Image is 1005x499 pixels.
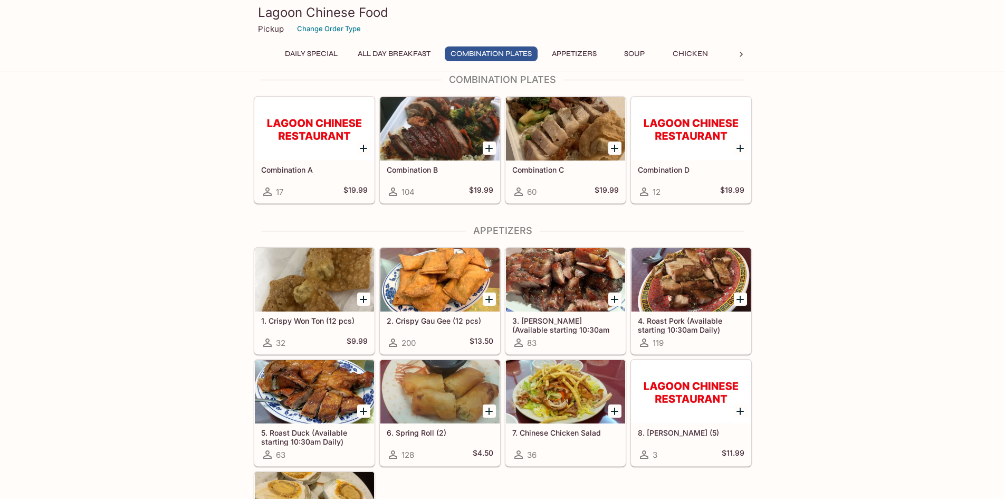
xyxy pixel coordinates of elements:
[505,248,626,354] a: 3. [PERSON_NAME] (Available starting 10:30am Daily)83
[512,316,619,334] h5: 3. [PERSON_NAME] (Available starting 10:30am Daily)
[470,336,493,349] h5: $13.50
[380,248,500,354] a: 2. Crispy Gau Gee (12 pcs)200$13.50
[734,404,747,418] button: Add 8. Lup Cheong (5)
[638,316,744,334] h5: 4. Roast Pork (Available starting 10:30am Daily)
[506,360,625,423] div: 7. Chinese Chicken Salad
[255,97,374,161] div: Combination A
[387,428,493,437] h5: 6. Spring Roll (2)
[631,248,751,354] a: 4. Roast Pork (Available starting 10:30am Daily)119
[279,46,343,61] button: Daily Special
[255,248,374,312] div: 1. Crispy Won Ton (12 pcs)
[254,97,375,203] a: Combination A17$19.99
[261,165,368,174] h5: Combination A
[653,450,657,460] span: 3
[254,360,375,466] a: 5. Roast Duck (Available starting 10:30am Daily)63
[255,360,374,423] div: 5. Roast Duck (Available starting 10:30am Daily)
[653,338,664,348] span: 119
[469,185,493,198] h5: $19.99
[292,21,366,37] button: Change Order Type
[483,142,496,155] button: Add Combination B
[734,293,747,306] button: Add 4. Roast Pork (Available starting 10:30am Daily)
[506,248,625,312] div: 3. Char Siu (Available starting 10:30am Daily)
[638,428,744,437] h5: 8. [PERSON_NAME] (5)
[357,404,370,418] button: Add 5. Roast Duck (Available starting 10:30am Daily)
[483,404,496,418] button: Add 6. Spring Roll (2)
[343,185,368,198] h5: $19.99
[527,450,537,460] span: 36
[380,248,500,312] div: 2. Crispy Gau Gee (12 pcs)
[258,24,284,34] p: Pickup
[254,225,752,237] h4: Appetizers
[527,338,537,348] span: 83
[505,97,626,203] a: Combination C60$19.99
[352,46,436,61] button: All Day Breakfast
[723,46,770,61] button: Beef
[276,187,283,197] span: 17
[347,336,368,349] h5: $9.99
[638,165,744,174] h5: Combination D
[483,293,496,306] button: Add 2. Crispy Gau Gee (12 pcs)
[261,428,368,446] h5: 5. Roast Duck (Available starting 10:30am Daily)
[631,248,751,312] div: 4. Roast Pork (Available starting 10:30am Daily)
[380,360,500,423] div: 6. Spring Roll (2)
[631,360,751,423] div: 8. Lup Cheong (5)
[505,360,626,466] a: 7. Chinese Chicken Salad36
[276,450,285,460] span: 63
[445,46,538,61] button: Combination Plates
[401,450,414,460] span: 128
[380,97,500,203] a: Combination B104$19.99
[595,185,619,198] h5: $19.99
[254,74,752,86] h4: Combination Plates
[653,187,661,197] span: 12
[546,46,602,61] button: Appetizers
[512,428,619,437] h5: 7. Chinese Chicken Salad
[380,97,500,161] div: Combination B
[276,338,285,348] span: 32
[401,187,415,197] span: 104
[611,46,658,61] button: Soup
[380,360,500,466] a: 6. Spring Roll (2)128$4.50
[631,97,751,161] div: Combination D
[527,187,537,197] span: 60
[720,185,744,198] h5: $19.99
[261,316,368,325] h5: 1. Crispy Won Ton (12 pcs)
[387,165,493,174] h5: Combination B
[608,293,621,306] button: Add 3. Char Siu (Available starting 10:30am Daily)
[734,142,747,155] button: Add Combination D
[667,46,714,61] button: Chicken
[608,404,621,418] button: Add 7. Chinese Chicken Salad
[608,142,621,155] button: Add Combination C
[357,142,370,155] button: Add Combination A
[631,360,751,466] a: 8. [PERSON_NAME] (5)3$11.99
[512,165,619,174] h5: Combination C
[357,293,370,306] button: Add 1. Crispy Won Ton (12 pcs)
[387,316,493,325] h5: 2. Crispy Gau Gee (12 pcs)
[473,448,493,461] h5: $4.50
[631,97,751,203] a: Combination D12$19.99
[506,97,625,161] div: Combination C
[722,448,744,461] h5: $11.99
[258,4,748,21] h3: Lagoon Chinese Food
[254,248,375,354] a: 1. Crispy Won Ton (12 pcs)32$9.99
[401,338,416,348] span: 200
